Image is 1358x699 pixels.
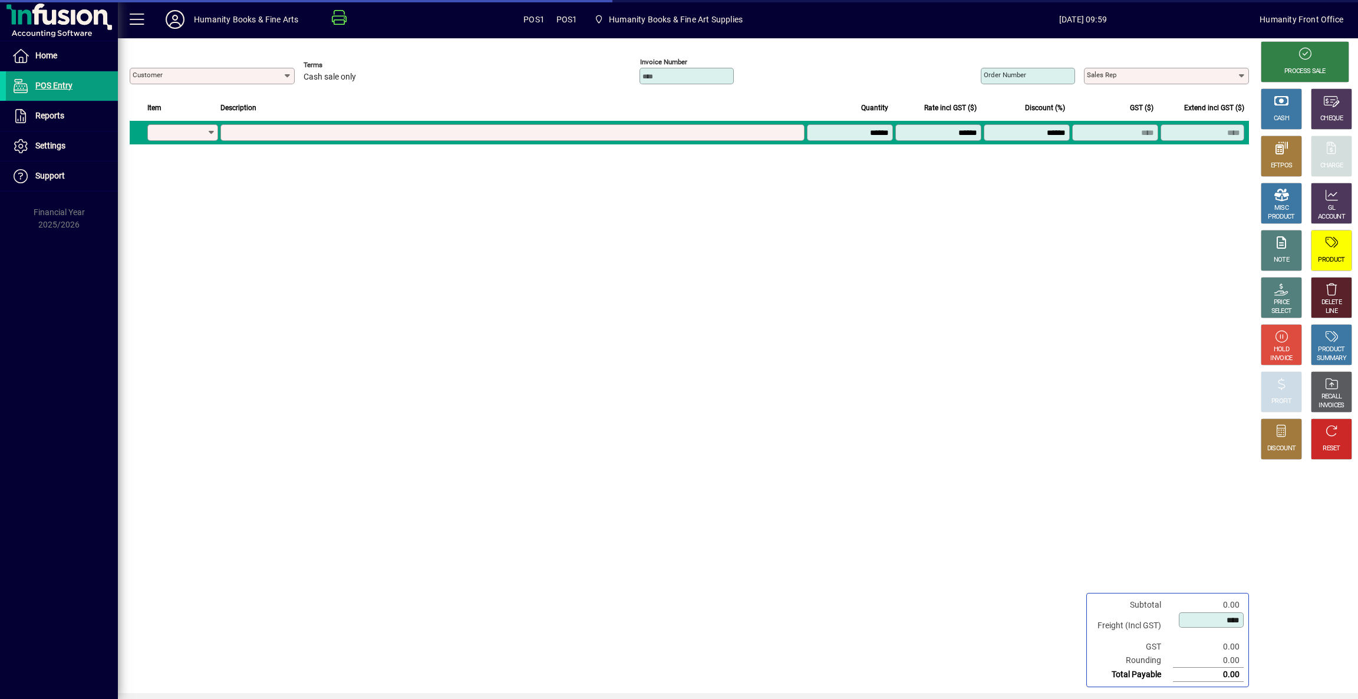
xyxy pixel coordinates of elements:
[1092,640,1173,654] td: GST
[6,161,118,191] a: Support
[1326,307,1337,316] div: LINE
[1184,101,1244,114] span: Extend incl GST ($)
[1328,204,1336,213] div: GL
[35,171,65,180] span: Support
[1318,345,1344,354] div: PRODUCT
[861,101,888,114] span: Quantity
[304,72,356,82] span: Cash sale only
[1092,612,1173,640] td: Freight (Incl GST)
[1274,204,1288,213] div: MISC
[6,41,118,71] a: Home
[1274,298,1290,307] div: PRICE
[1270,354,1292,363] div: INVOICE
[1319,401,1344,410] div: INVOICES
[35,141,65,150] span: Settings
[1320,161,1343,170] div: CHARGE
[35,111,64,120] span: Reports
[1271,307,1292,316] div: SELECT
[133,71,163,79] mat-label: Customer
[1321,298,1341,307] div: DELETE
[640,58,687,66] mat-label: Invoice number
[6,131,118,161] a: Settings
[156,9,194,30] button: Profile
[1092,654,1173,668] td: Rounding
[1092,598,1173,612] td: Subtotal
[1173,598,1244,612] td: 0.00
[1274,114,1289,123] div: CASH
[1025,101,1065,114] span: Discount (%)
[1274,256,1289,265] div: NOTE
[1173,640,1244,654] td: 0.00
[147,101,161,114] span: Item
[304,61,374,69] span: Terms
[1323,444,1340,453] div: RESET
[1268,213,1294,222] div: PRODUCT
[1260,10,1343,29] div: Humanity Front Office
[1274,345,1289,354] div: HOLD
[523,10,545,29] span: POS1
[1320,114,1343,123] div: CHEQUE
[984,71,1026,79] mat-label: Order number
[194,10,299,29] div: Humanity Books & Fine Arts
[1271,397,1291,406] div: PROFIT
[556,10,578,29] span: POS1
[589,9,747,30] span: Humanity Books & Fine Art Supplies
[609,10,743,29] span: Humanity Books & Fine Art Supplies
[1318,213,1345,222] div: ACCOUNT
[1321,393,1342,401] div: RECALL
[1284,67,1326,76] div: PROCESS SALE
[1173,654,1244,668] td: 0.00
[1092,668,1173,682] td: Total Payable
[1087,71,1116,79] mat-label: Sales rep
[6,101,118,131] a: Reports
[220,101,256,114] span: Description
[1267,444,1296,453] div: DISCOUNT
[1317,354,1346,363] div: SUMMARY
[35,81,72,90] span: POS Entry
[1271,161,1293,170] div: EFTPOS
[35,51,57,60] span: Home
[924,101,977,114] span: Rate incl GST ($)
[1173,668,1244,682] td: 0.00
[1318,256,1344,265] div: PRODUCT
[906,10,1260,29] span: [DATE] 09:59
[1130,101,1153,114] span: GST ($)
